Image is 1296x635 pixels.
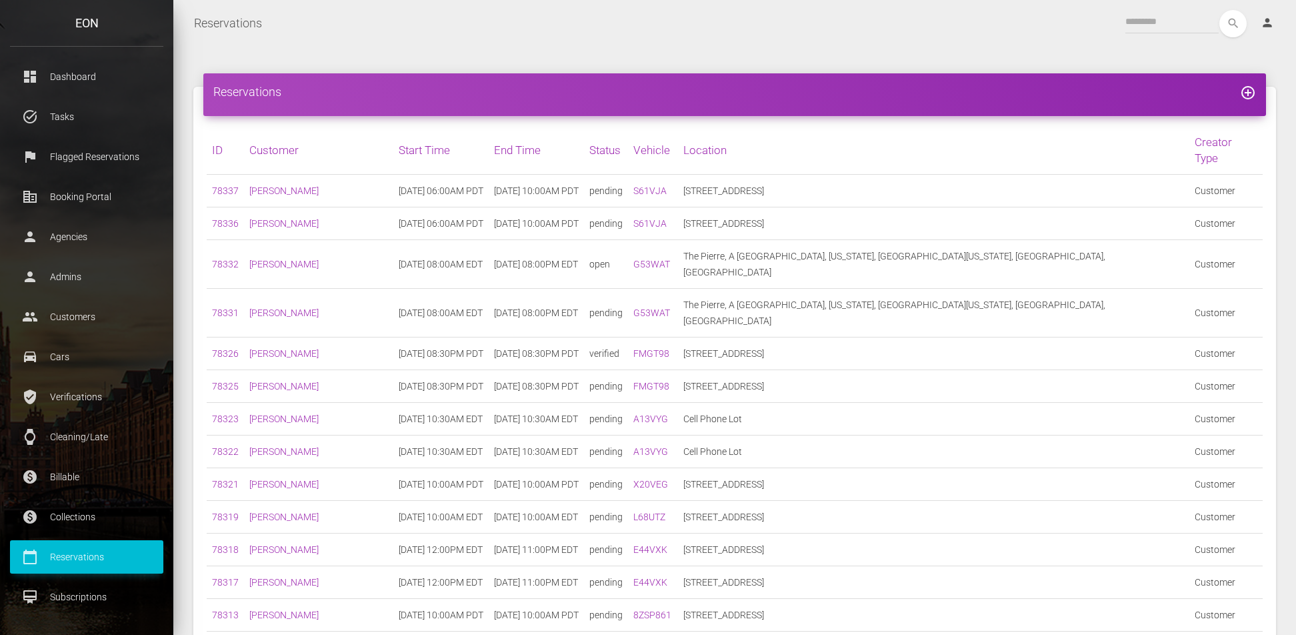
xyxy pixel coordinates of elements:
a: G53WAT [633,259,670,269]
a: card_membership Subscriptions [10,580,163,614]
a: 78325 [212,381,239,392]
a: 78336 [212,218,239,229]
p: Customers [20,307,153,327]
p: Dashboard [20,67,153,87]
a: 78313 [212,610,239,620]
a: drive_eta Cars [10,340,163,374]
td: [DATE] 08:00PM EDT [489,240,584,289]
td: Customer [1189,240,1263,289]
a: FMGT98 [633,381,669,392]
td: pending [584,566,628,599]
td: pending [584,599,628,632]
th: End Time [489,126,584,175]
a: 78323 [212,414,239,424]
td: [DATE] 08:00AM EDT [393,289,489,338]
a: S61VJA [633,185,667,196]
a: people Customers [10,300,163,334]
a: person Admins [10,260,163,293]
td: Customer [1189,403,1263,436]
a: [PERSON_NAME] [249,479,319,490]
i: person [1261,16,1274,29]
a: 78337 [212,185,239,196]
a: verified_user Verifications [10,380,163,414]
th: ID [207,126,244,175]
td: Cell Phone Lot [678,403,1189,436]
a: dashboard Dashboard [10,60,163,93]
th: Location [678,126,1189,175]
p: Billable [20,467,153,487]
td: Customer [1189,338,1263,370]
th: Status [584,126,628,175]
a: X20VEG [633,479,668,490]
a: calendar_today Reservations [10,540,163,574]
a: [PERSON_NAME] [249,307,319,318]
a: 78319 [212,512,239,522]
a: flag Flagged Reservations [10,140,163,173]
a: [PERSON_NAME] [249,381,319,392]
td: [DATE] 10:00AM PDT [393,599,489,632]
p: Agencies [20,227,153,247]
th: Customer [244,126,393,175]
td: [DATE] 10:00AM PDT [489,175,584,207]
a: [PERSON_NAME] [249,348,319,359]
a: A13VYG [633,446,668,457]
p: Admins [20,267,153,287]
td: pending [584,289,628,338]
a: person Agencies [10,220,163,253]
td: open [584,240,628,289]
td: The Pierre, A [GEOGRAPHIC_DATA], [US_STATE], [GEOGRAPHIC_DATA][US_STATE], [GEOGRAPHIC_DATA], [GEO... [678,240,1189,289]
a: Reservations [194,7,262,40]
a: FMGT98 [633,348,669,359]
td: Customer [1189,207,1263,240]
td: [DATE] 08:30PM PDT [489,370,584,403]
td: [DATE] 10:30AM EDT [393,436,489,468]
i: add_circle_outline [1240,85,1256,101]
a: [PERSON_NAME] [249,446,319,457]
td: pending [584,534,628,566]
a: 8ZSP861 [633,610,671,620]
a: E44VXK [633,544,667,555]
a: [PERSON_NAME] [249,610,319,620]
td: [DATE] 08:00AM EDT [393,240,489,289]
a: E44VXK [633,577,667,588]
td: [DATE] 12:00PM EDT [393,534,489,566]
td: [STREET_ADDRESS] [678,370,1189,403]
td: Customer [1189,370,1263,403]
td: Cell Phone Lot [678,436,1189,468]
td: [DATE] 11:00PM EDT [489,566,584,599]
button: search [1219,10,1247,37]
p: Tasks [20,107,153,127]
a: G53WAT [633,307,670,318]
a: S61VJA [633,218,667,229]
a: 78332 [212,259,239,269]
td: [STREET_ADDRESS] [678,338,1189,370]
td: Customer [1189,175,1263,207]
td: [STREET_ADDRESS] [678,207,1189,240]
td: verified [584,338,628,370]
a: [PERSON_NAME] [249,544,319,555]
p: Subscriptions [20,587,153,607]
a: paid Billable [10,460,163,494]
a: task_alt Tasks [10,100,163,133]
td: [DATE] 06:00AM PDT [393,175,489,207]
p: Cars [20,347,153,367]
td: pending [584,175,628,207]
td: [DATE] 10:30AM EDT [489,436,584,468]
td: [DATE] 10:00AM PDT [489,468,584,501]
td: [STREET_ADDRESS] [678,175,1189,207]
a: A13VYG [633,414,668,424]
a: [PERSON_NAME] [249,577,319,588]
td: pending [584,207,628,240]
a: 78321 [212,479,239,490]
td: [DATE] 08:30PM PDT [393,370,489,403]
a: 78331 [212,307,239,318]
a: 78322 [212,446,239,457]
td: Customer [1189,289,1263,338]
a: L68UTZ [633,512,665,522]
p: Booking Portal [20,187,153,207]
td: [STREET_ADDRESS] [678,501,1189,534]
td: [DATE] 12:00PM EDT [393,566,489,599]
td: [STREET_ADDRESS] [678,566,1189,599]
td: [DATE] 11:00PM EDT [489,534,584,566]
